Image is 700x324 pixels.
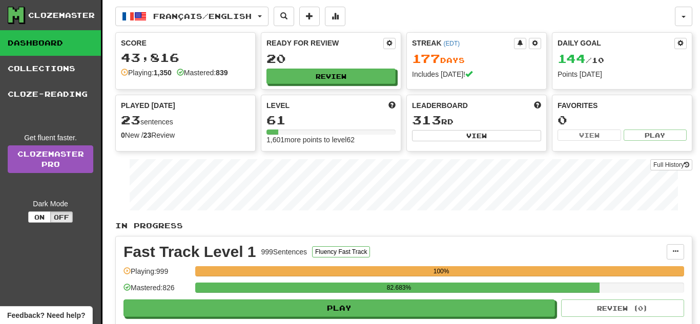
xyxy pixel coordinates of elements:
button: Off [50,211,73,223]
strong: 839 [216,69,228,77]
span: Français / English [153,12,252,20]
span: Level [266,100,290,111]
strong: 23 [143,131,152,139]
div: Playing: 999 [123,266,190,283]
div: Day s [412,52,541,66]
button: View [412,130,541,141]
div: Clozemaster [28,10,95,20]
button: Review [266,69,396,84]
div: 61 [266,114,396,126]
span: Score more points to level up [388,100,396,111]
div: 43,816 [121,51,250,64]
div: Mastered: [177,68,228,78]
p: In Progress [115,221,692,231]
span: Played [DATE] [121,100,175,111]
div: 0 [558,114,687,126]
span: / 10 [558,56,604,64]
a: (EDT) [443,40,460,47]
div: Daily Goal [558,38,674,49]
a: ClozemasterPro [8,145,93,173]
div: Fast Track Level 1 [123,244,256,260]
div: Get fluent faster. [8,133,93,143]
strong: 0 [121,131,125,139]
span: 144 [558,51,586,66]
div: Includes [DATE]! [412,69,541,79]
div: sentences [121,114,250,127]
div: Streak [412,38,514,48]
div: Dark Mode [8,199,93,209]
div: 999 Sentences [261,247,307,257]
div: Points [DATE] [558,69,687,79]
span: Open feedback widget [7,310,85,320]
button: View [558,129,621,141]
button: On [28,211,51,223]
div: 82.683% [198,283,600,293]
div: Favorites [558,100,687,111]
button: Add sentence to collection [299,7,320,26]
strong: 1,350 [154,69,172,77]
button: Play [624,129,687,141]
button: Play [123,299,555,317]
div: 100% [198,266,684,276]
div: Score [121,38,250,48]
span: 313 [412,113,441,127]
button: Français/English [115,7,269,26]
button: More stats [325,7,345,26]
div: 1,601 more points to level 62 [266,135,396,145]
button: Full History [650,159,692,170]
span: 177 [412,51,440,66]
button: Review (0) [561,299,684,317]
span: 23 [121,113,140,127]
button: Search sentences [274,7,294,26]
div: Mastered: 826 [123,283,190,299]
button: Fluency Fast Track [312,246,370,257]
span: Leaderboard [412,100,468,111]
div: Ready for Review [266,38,383,48]
div: New / Review [121,130,250,140]
div: Playing: [121,68,172,78]
div: rd [412,114,541,127]
div: 20 [266,52,396,65]
span: This week in points, UTC [534,100,541,111]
